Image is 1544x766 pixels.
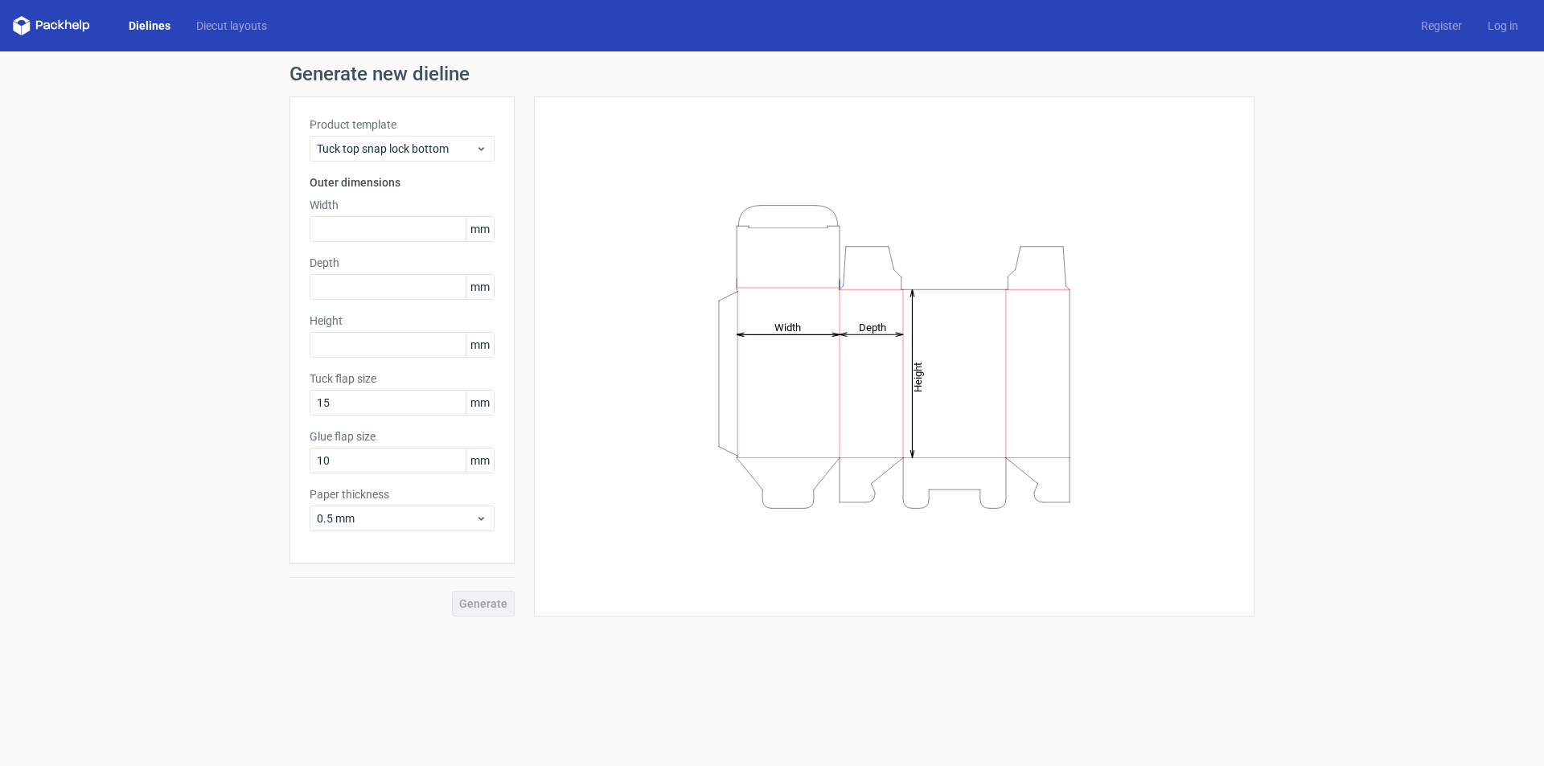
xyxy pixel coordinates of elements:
span: mm [466,391,494,415]
span: mm [466,449,494,473]
tspan: Depth [859,321,886,333]
label: Glue flap size [310,428,495,444]
a: Dielines [116,18,183,34]
label: Depth [310,255,495,271]
a: Diecut layouts [183,18,280,34]
tspan: Width [774,321,801,333]
tspan: Height [912,362,924,391]
span: mm [466,275,494,299]
span: 0.5 mm [317,510,475,526]
label: Tuck flap size [310,371,495,387]
a: Register [1408,18,1475,34]
label: Product template [310,117,495,133]
label: Width [310,197,495,213]
span: Tuck top snap lock bottom [317,141,475,157]
h1: Generate new dieline [289,64,1254,84]
span: mm [466,217,494,241]
span: mm [466,333,494,357]
label: Height [310,313,495,329]
h3: Outer dimensions [310,174,495,190]
label: Paper thickness [310,486,495,502]
a: Log in [1475,18,1531,34]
